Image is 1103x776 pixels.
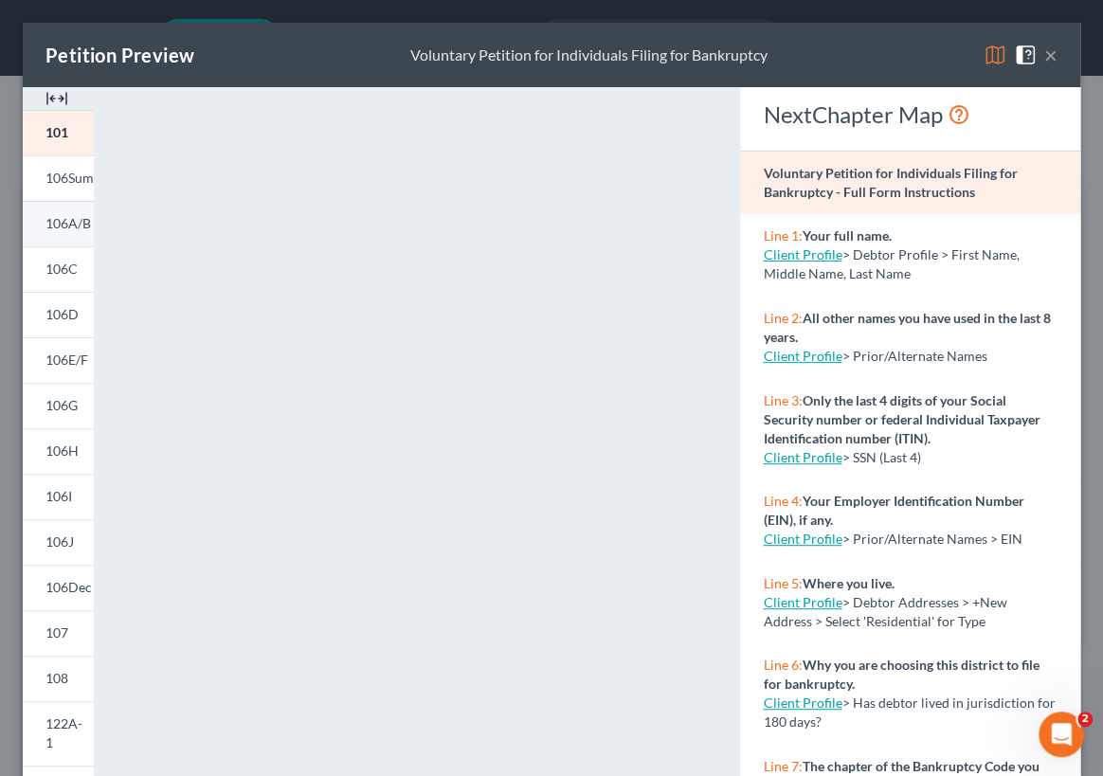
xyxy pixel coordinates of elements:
[763,493,1023,528] strong: Your Employer Identification Number (EIN), if any.
[45,124,68,140] span: 101
[45,533,74,550] span: 106J
[45,442,79,459] span: 106H
[763,594,841,610] a: Client Profile
[763,246,841,262] a: Client Profile
[1044,44,1058,66] button: ×
[23,610,94,656] a: 107
[802,575,894,591] strong: Where you live.
[23,428,94,474] a: 106H
[45,215,91,231] span: 106A/B
[763,227,802,244] span: Line 1:
[23,383,94,428] a: 106G
[763,310,1050,345] strong: All other names you have used in the last 8 years.
[763,594,1006,629] span: > Debtor Addresses > +New Address > Select 'Residential' for Type
[23,337,94,383] a: 106E/F
[763,695,841,711] a: Client Profile
[763,657,802,673] span: Line 6:
[45,87,68,110] img: expand-e0f6d898513216a626fdd78e52531dac95497ffd26381d4c15ee2fc46db09dca.svg
[45,397,78,413] span: 106G
[23,246,94,292] a: 106C
[23,519,94,565] a: 106J
[45,306,79,322] span: 106D
[763,575,802,591] span: Line 5:
[45,715,82,750] span: 122A-1
[23,155,94,201] a: 106Sum
[1039,712,1084,757] iframe: Intercom live chat
[802,227,891,244] strong: Your full name.
[763,657,1039,692] strong: Why you are choosing this district to file for bankruptcy.
[984,44,1006,66] img: map-eea8200ae884c6f1103ae1953ef3d486a96c86aabb227e865a55264e3737af1f.svg
[763,493,802,509] span: Line 4:
[763,99,1058,130] div: NextChapter Map
[841,531,1022,547] span: > Prior/Alternate Names > EIN
[45,352,88,368] span: 106E/F
[763,392,1040,446] strong: Only the last 4 digits of your Social Security number or federal Individual Taxpayer Identificati...
[763,392,802,408] span: Line 3:
[763,449,841,465] a: Client Profile
[23,701,94,766] a: 122A-1
[45,488,72,504] span: 106I
[763,531,841,547] a: Client Profile
[23,474,94,519] a: 106I
[23,292,94,337] a: 106D
[763,246,1019,281] span: > Debtor Profile > First Name, Middle Name, Last Name
[45,42,194,68] div: Petition Preview
[23,565,94,610] a: 106Dec
[23,656,94,701] a: 108
[45,261,78,277] span: 106C
[763,758,802,774] span: Line 7:
[45,624,68,641] span: 107
[23,201,94,246] a: 106A/B
[1077,712,1093,727] span: 2
[763,310,802,326] span: Line 2:
[45,670,68,686] span: 108
[410,45,768,66] div: Voluntary Petition for Individuals Filing for Bankruptcy
[763,348,841,364] a: Client Profile
[45,579,92,595] span: 106Dec
[763,165,1017,200] strong: Voluntary Petition for Individuals Filing for Bankruptcy - Full Form Instructions
[45,170,94,186] span: 106Sum
[841,449,920,465] span: > SSN (Last 4)
[763,695,1055,730] span: > Has debtor lived in jurisdiction for 180 days?
[841,348,986,364] span: > Prior/Alternate Names
[23,110,94,155] a: 101
[1014,44,1037,66] img: help-close-5ba153eb36485ed6c1ea00a893f15db1cb9b99d6cae46e1a8edb6c62d00a1a76.svg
